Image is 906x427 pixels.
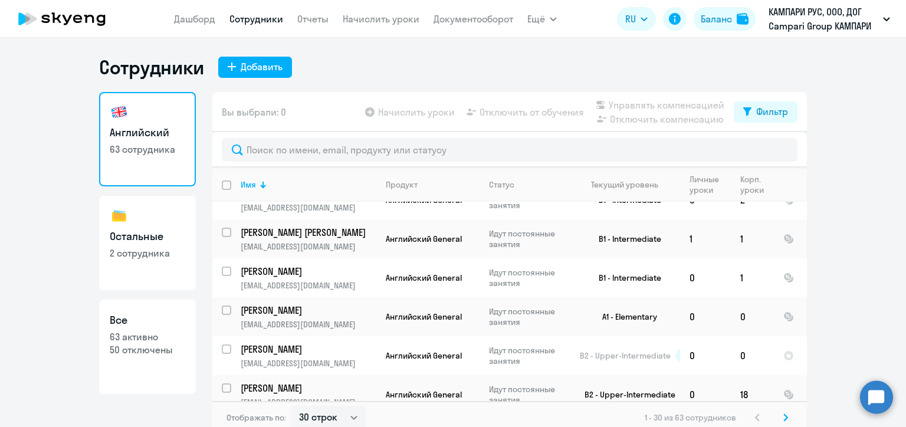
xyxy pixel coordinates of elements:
[241,304,376,317] a: [PERSON_NAME]
[241,179,376,190] div: Имя
[763,5,896,33] button: КАМПАРИ РУС, ООО, ДОГ Campari Group КАМПАРИ
[570,219,680,258] td: B1 - Intermediate
[580,179,679,190] div: Текущий уровень
[297,13,329,25] a: Отчеты
[570,375,680,414] td: B2 - Upper-Intermediate
[734,101,797,123] button: Фильтр
[527,12,545,26] span: Ещё
[731,336,774,375] td: 0
[489,179,514,190] div: Статус
[489,306,570,327] p: Идут постоянные занятия
[731,219,774,258] td: 1
[99,92,196,186] a: Английский63 сотрудника
[99,55,204,79] h1: Сотрудники
[241,265,374,278] p: [PERSON_NAME]
[737,13,749,25] img: balance
[241,280,376,291] p: [EMAIL_ADDRESS][DOMAIN_NAME]
[241,343,374,356] p: [PERSON_NAME]
[386,311,462,322] span: Английский General
[222,105,286,119] span: Вы выбрали: 0
[769,5,878,33] p: КАМПАРИ РУС, ООО, ДОГ Campari Group КАМПАРИ
[591,179,658,190] div: Текущий уровень
[731,375,774,414] td: 18
[222,138,797,162] input: Поиск по имени, email, продукту или статусу
[174,13,215,25] a: Дашборд
[386,179,418,190] div: Продукт
[680,336,731,375] td: 0
[99,196,196,290] a: Остальные2 сотрудника
[386,272,462,283] span: Английский General
[110,143,185,156] p: 63 сотрудника
[680,375,731,414] td: 0
[110,206,129,225] img: others
[241,358,376,369] p: [EMAIL_ADDRESS][DOMAIN_NAME]
[680,297,731,336] td: 0
[110,343,185,356] p: 50 отключены
[241,60,283,74] div: Добавить
[625,12,636,26] span: RU
[645,412,736,423] span: 1 - 30 из 63 сотрудников
[241,226,374,239] p: [PERSON_NAME] [PERSON_NAME]
[241,265,376,278] a: [PERSON_NAME]
[701,12,732,26] div: Баланс
[110,330,185,343] p: 63 активно
[241,226,376,239] a: [PERSON_NAME] [PERSON_NAME]
[386,234,462,244] span: Английский General
[617,7,656,31] button: RU
[110,125,185,140] h3: Английский
[241,382,374,395] p: [PERSON_NAME]
[694,7,756,31] button: Балансbalance
[731,297,774,336] td: 0
[343,13,419,25] a: Начислить уроки
[99,300,196,394] a: Все63 активно50 отключены
[489,384,570,405] p: Идут постоянные занятия
[386,350,462,361] span: Английский General
[756,104,788,119] div: Фильтр
[241,202,376,213] p: [EMAIL_ADDRESS][DOMAIN_NAME]
[740,174,773,195] div: Корп. уроки
[680,258,731,297] td: 0
[489,345,570,366] p: Идут постоянные занятия
[580,350,671,361] span: B2 - Upper-Intermediate
[527,7,557,31] button: Ещё
[110,247,185,260] p: 2 сотрудника
[241,304,374,317] p: [PERSON_NAME]
[386,389,462,400] span: Английский General
[489,267,570,288] p: Идут постоянные занятия
[241,319,376,330] p: [EMAIL_ADDRESS][DOMAIN_NAME]
[110,229,185,244] h3: Остальные
[570,258,680,297] td: B1 - Intermediate
[434,13,513,25] a: Документооборот
[731,258,774,297] td: 1
[110,103,129,121] img: english
[690,174,730,195] div: Личные уроки
[229,13,283,25] a: Сотрудники
[241,179,256,190] div: Имя
[680,219,731,258] td: 1
[241,397,376,408] p: [EMAIL_ADDRESS][DOMAIN_NAME]
[241,343,376,356] a: [PERSON_NAME]
[226,412,286,423] span: Отображать по:
[570,297,680,336] td: A1 - Elementary
[489,228,570,249] p: Идут постоянные занятия
[241,241,376,252] p: [EMAIL_ADDRESS][DOMAIN_NAME]
[241,382,376,395] a: [PERSON_NAME]
[110,313,185,328] h3: Все
[218,57,292,78] button: Добавить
